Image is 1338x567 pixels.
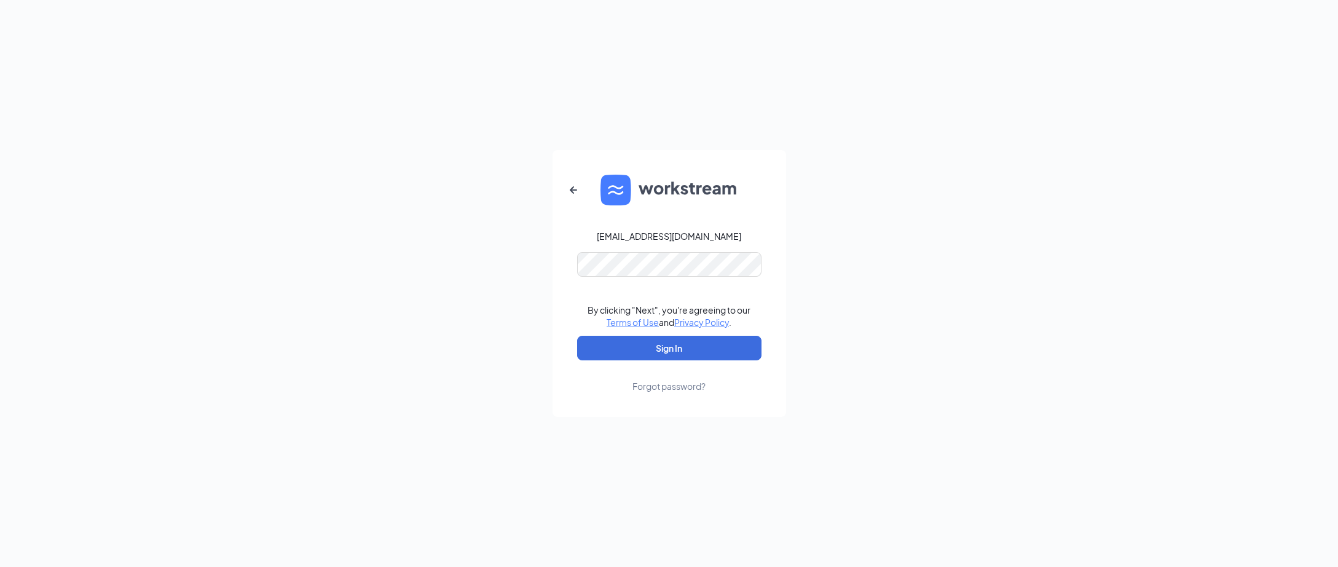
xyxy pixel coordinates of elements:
button: ArrowLeftNew [559,175,588,205]
a: Privacy Policy [674,317,729,328]
div: Forgot password? [632,380,706,392]
button: Sign In [577,336,761,360]
div: By clicking "Next", you're agreeing to our and . [588,304,750,328]
a: Terms of Use [607,317,659,328]
div: [EMAIL_ADDRESS][DOMAIN_NAME] [597,230,741,242]
a: Forgot password? [632,360,706,392]
img: WS logo and Workstream text [600,175,738,205]
svg: ArrowLeftNew [566,183,581,197]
